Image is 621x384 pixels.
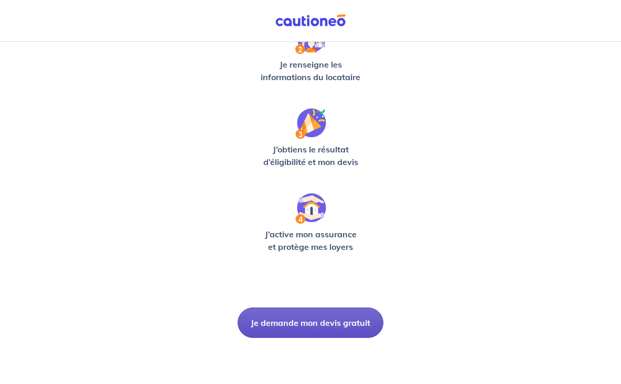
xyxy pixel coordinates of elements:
[238,308,383,338] button: Je demande mon devis gratuit
[271,14,350,27] img: Cautioneo
[295,193,326,224] img: /static/bfff1cf634d835d9112899e6a3df1a5d/Step-4.svg
[256,58,365,83] p: Je renseigne les informations du locataire
[256,228,365,253] p: J’active mon assurance et protège mes loyers
[256,143,365,168] p: J’obtiens le résultat d’éligibilité et mon devis
[295,108,326,139] img: /static/f3e743aab9439237c3e2196e4328bba9/Step-3.svg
